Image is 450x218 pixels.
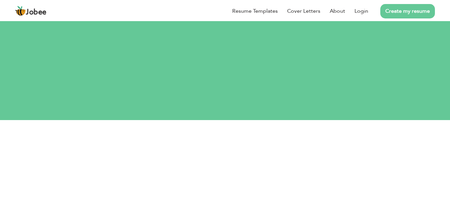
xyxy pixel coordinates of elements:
[355,7,368,15] a: Login
[26,9,47,16] span: Jobee
[15,6,26,16] img: jobee.io
[232,7,278,15] a: Resume Templates
[330,7,345,15] a: About
[287,7,320,15] a: Cover Letters
[380,4,435,18] a: Create my resume
[15,6,47,16] a: Jobee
